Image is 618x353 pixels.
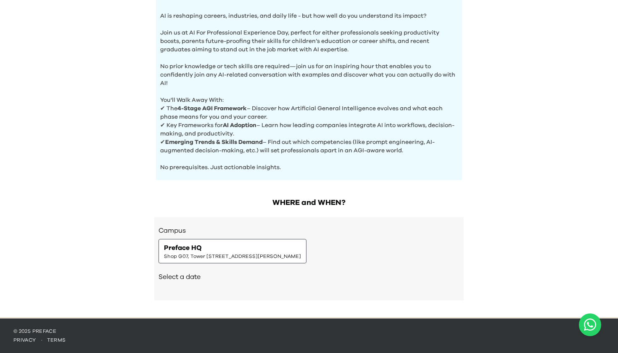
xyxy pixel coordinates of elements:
p: ✔ The – Discover how Artificial General Intelligence evolves and what each phase means for you an... [160,104,458,121]
p: © 2025 Preface [13,328,605,334]
a: Chat with us on WhatsApp [579,313,601,336]
span: Shop G07, Tower [STREET_ADDRESS][PERSON_NAME] [164,253,301,260]
p: AI is reshaping careers, industries, and daily life - but how well do you understand its impact? [160,12,458,20]
a: privacy [13,337,36,342]
button: Open WhatsApp chat [579,313,601,336]
h2: WHERE and WHEN? [154,197,464,209]
b: 4-Stage AGI Framework [177,106,247,111]
b: Emerging Trends & Skills Demand [165,139,263,145]
b: AI Adoption [223,122,256,128]
span: Preface HQ [164,243,202,253]
p: ✔ – Find out which competencies (like prompt engineering, AI-augmented decision-making, etc.) wil... [160,138,458,155]
p: You'll Walk Away With: [160,88,458,104]
a: terms [47,337,66,342]
p: ✔ Key Frameworks for – Learn how leading companies integrate AI into workflows, decision-making, ... [160,121,458,138]
p: No prior knowledge or tech skills are required—join us for an inspiring hour that enables you to ... [160,54,458,88]
h2: Select a date [158,272,460,282]
p: Join us at AI For Professional Experience Day, perfect for either professionals seeking productiv... [160,20,458,54]
span: · [36,337,47,342]
h3: Campus [158,226,460,236]
p: No prerequisites. Just actionable insights. [160,155,458,172]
